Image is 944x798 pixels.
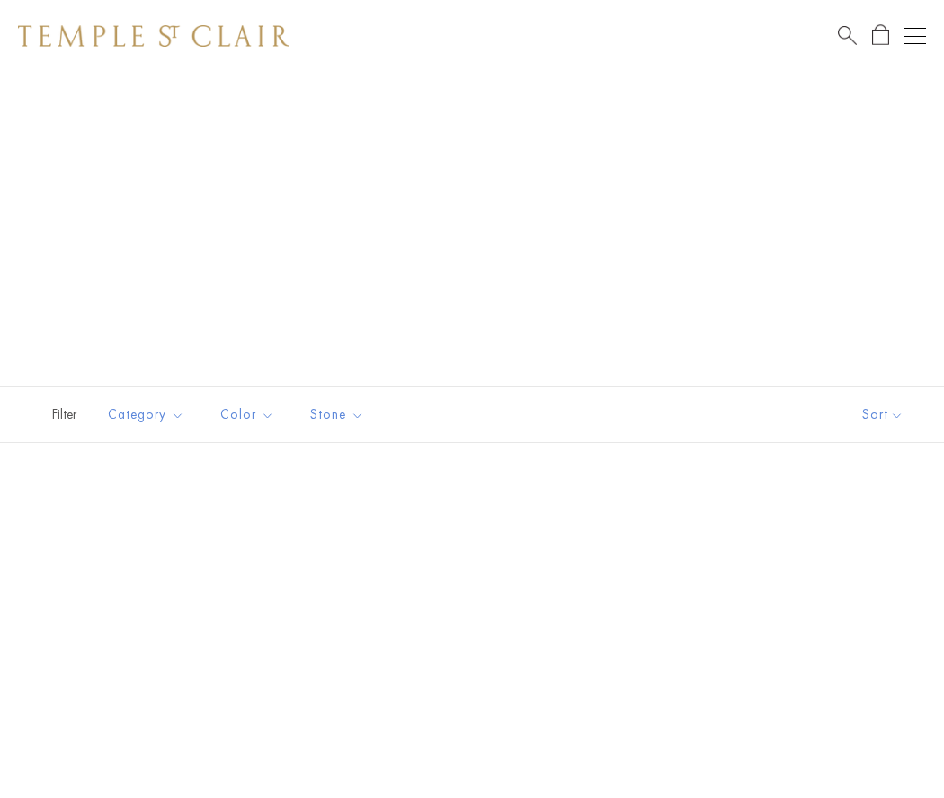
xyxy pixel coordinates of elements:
[904,25,926,47] button: Open navigation
[872,24,889,47] a: Open Shopping Bag
[297,395,378,435] button: Stone
[838,24,857,47] a: Search
[99,403,198,426] span: Category
[18,25,289,47] img: Temple St. Clair
[301,403,378,426] span: Stone
[94,395,198,435] button: Category
[211,403,288,426] span: Color
[207,395,288,435] button: Color
[822,387,944,442] button: Show sort by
